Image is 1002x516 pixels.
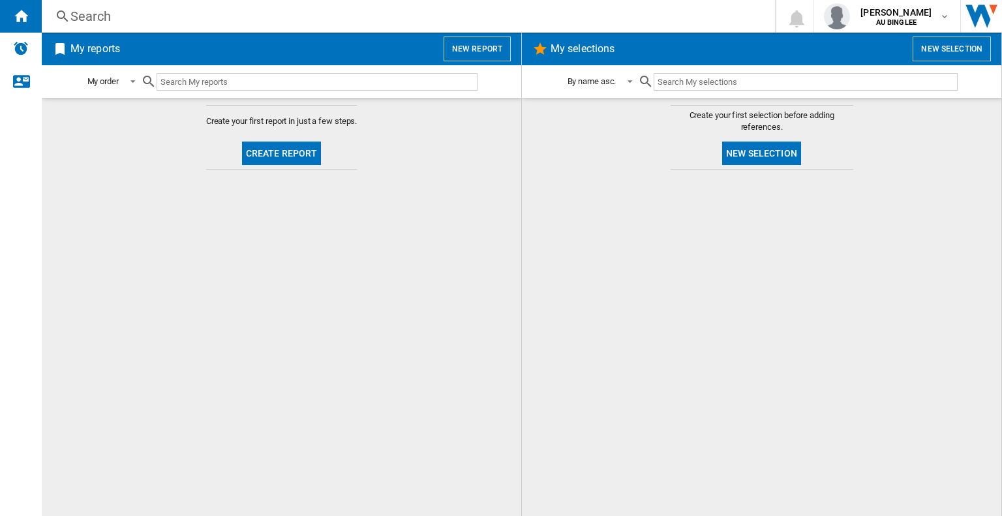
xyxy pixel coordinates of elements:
[548,37,617,61] h2: My selections
[70,7,741,25] div: Search
[876,18,917,27] b: AU BINGLEE
[444,37,511,61] button: New report
[206,115,357,127] span: Create your first report in just a few steps.
[671,110,853,133] span: Create your first selection before adding references.
[242,142,322,165] button: Create report
[568,76,616,86] div: By name asc.
[68,37,123,61] h2: My reports
[722,142,801,165] button: New selection
[860,6,932,19] span: [PERSON_NAME]
[913,37,991,61] button: New selection
[654,73,957,91] input: Search My selections
[824,3,850,29] img: profile.jpg
[87,76,119,86] div: My order
[13,40,29,56] img: alerts-logo.svg
[157,73,478,91] input: Search My reports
